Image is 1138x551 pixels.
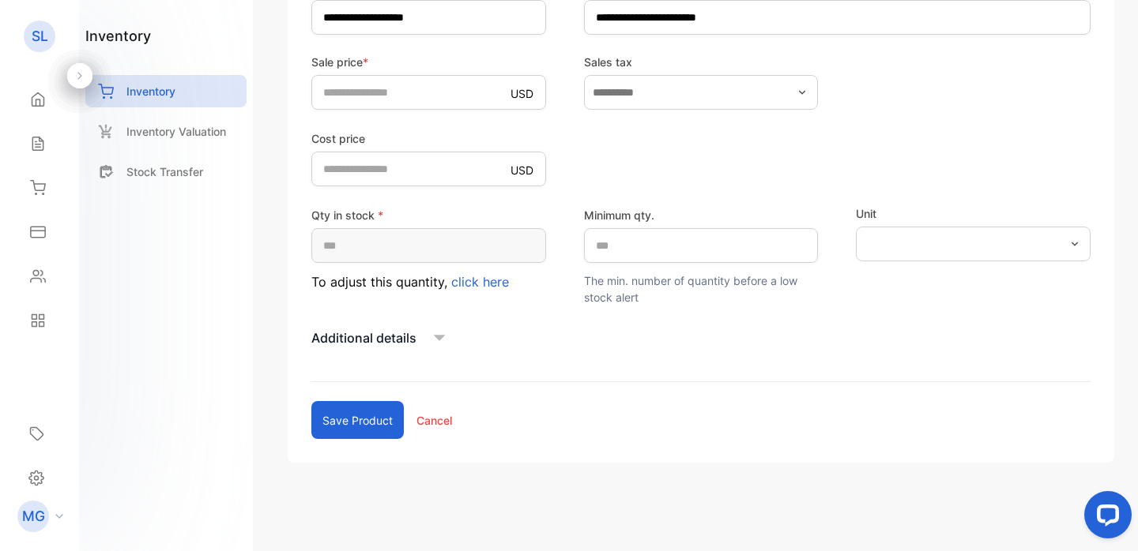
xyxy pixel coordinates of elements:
[311,272,546,291] p: To adjust this quantity,
[416,412,452,429] p: Cancel
[32,26,48,47] p: SL
[311,54,546,70] label: Sale price
[584,54,819,70] label: Sales tax
[856,205,1091,222] label: Unit
[85,75,247,107] a: Inventory
[85,25,151,47] h1: inventory
[311,328,416,347] p: Additional details
[311,401,404,439] button: Save product
[126,123,226,140] p: Inventory Valuation
[511,85,533,102] p: USD
[85,156,247,188] a: Stock Transfer
[22,506,45,527] p: MG
[85,115,247,148] a: Inventory Valuation
[126,163,203,180] p: Stock Transfer
[584,207,819,223] label: Minimum qty.
[584,272,819,305] p: The min. number of quantity before a low stock alert
[126,83,175,99] p: Inventory
[311,130,546,147] label: Cost price
[1072,485,1138,551] iframe: LiveChat chat widget
[451,274,509,290] span: click here
[511,162,533,178] p: USD
[311,207,546,223] label: Qty in stock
